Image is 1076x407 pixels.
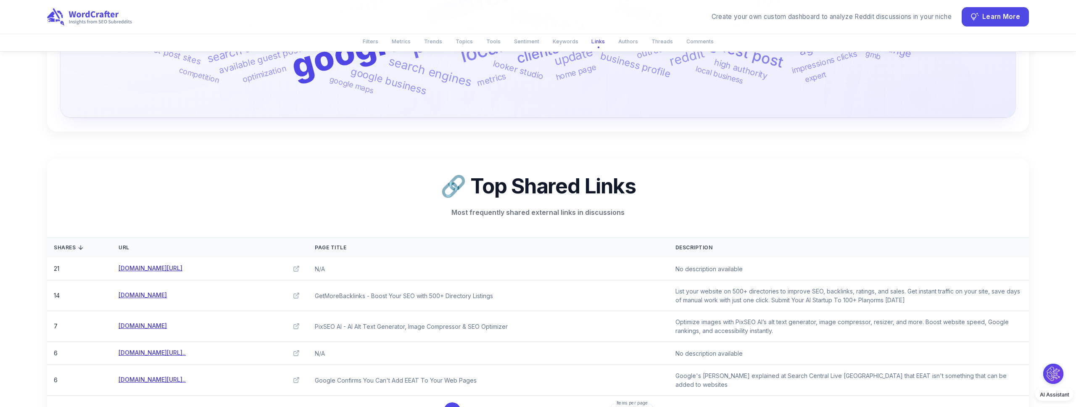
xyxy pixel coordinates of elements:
p: Most frequently shared external links in discussions [412,207,664,217]
p: No description available [675,349,1022,358]
text: expert [804,70,827,84]
p: Google Confirms You Can't Add EEAT To Your Web Pages [315,376,662,385]
text: optimization [241,63,287,85]
button: Keywords [548,34,583,48]
td: 21 [47,257,112,280]
p: No description available [675,264,1022,273]
text: local business [695,64,744,85]
text: metrics [476,71,507,88]
p: PixSEO AI - AI Alt Text Generator, Image Compressor & SEO Optimizer [315,322,662,331]
a: [DOMAIN_NAME][URL].. [119,348,186,357]
a: [DOMAIN_NAME] [119,321,167,330]
button: Topics [451,34,478,48]
button: Threads [646,34,678,48]
text: available guest post [218,44,302,76]
p: Google's [PERSON_NAME] explained at Search Central Live [GEOGRAPHIC_DATA] that EEAT isn't somethi... [675,371,1022,389]
a: [DOMAIN_NAME] [119,291,167,300]
text: impressions clicks [791,49,858,76]
text: guest post [708,34,786,71]
text: competition [178,66,220,85]
button: Filters [358,34,383,48]
text: google maps [329,75,375,95]
text: guest post sites [138,40,202,66]
text: looker studio [492,58,544,82]
button: Tools [481,34,506,48]
button: Sentiment [509,34,544,48]
a: [DOMAIN_NAME][URL].. [119,375,186,384]
button: Comments [681,34,719,48]
p: GetMoreBacklinks - Boost Your SEO with 500+ Directory Listings [315,291,662,300]
td: 6 [47,365,112,396]
p: N/A [315,349,662,358]
text: business profile [599,50,672,80]
p: List your website on 500+ directories to improve SEO, backlinks, ratings, and sales. Get instant ... [675,287,1022,304]
td: 14 [47,280,112,311]
div: Create your own custom dashboard to analyze Reddit discussions in your niche [712,12,952,22]
text: home page [555,62,597,82]
text: gmb [865,49,882,61]
p: N/A [315,264,662,273]
button: Trends [419,34,447,48]
td: 7 [47,311,112,342]
text: reddit [667,45,706,69]
text: google business [350,65,428,97]
button: Metrics [387,34,416,48]
div: Page Title [315,245,662,250]
p: Optimize images with PixSEO AI’s alt text generator, image compressor, resizer, and more. Boost w... [675,317,1022,335]
text: clients [514,40,560,67]
button: Authors [613,34,643,48]
text: high authority [713,57,769,81]
button: Links [586,34,610,49]
div: Description [675,245,1022,250]
a: [DOMAIN_NAME][URL] [119,264,182,273]
button: Learn More [962,7,1029,26]
span: AI Assistant [1040,391,1069,398]
span: Learn More [982,11,1020,23]
label: Items per page [617,400,648,406]
text: search engines [387,54,473,90]
div: URL [119,245,301,250]
h2: 🔗 Top Shared Links [61,172,1015,201]
text: update [553,44,594,69]
div: Shares [54,244,105,251]
td: 6 [47,342,112,365]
